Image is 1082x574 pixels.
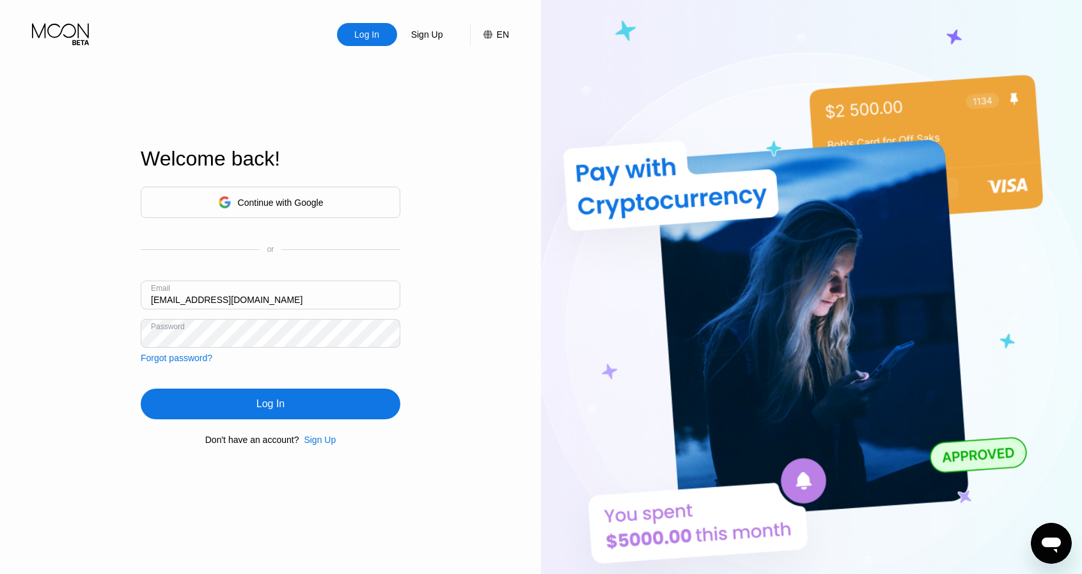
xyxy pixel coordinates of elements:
[141,389,400,419] div: Log In
[497,29,509,40] div: EN
[141,187,400,218] div: Continue with Google
[1031,523,1072,564] iframe: Button to launch messaging window
[337,23,397,46] div: Log In
[238,198,324,208] div: Continue with Google
[141,353,212,363] div: Forgot password?
[470,23,509,46] div: EN
[256,398,285,410] div: Log In
[205,435,299,445] div: Don't have an account?
[299,435,336,445] div: Sign Up
[397,23,457,46] div: Sign Up
[353,28,380,41] div: Log In
[267,245,274,254] div: or
[410,28,444,41] div: Sign Up
[151,322,185,331] div: Password
[151,284,170,293] div: Email
[304,435,336,445] div: Sign Up
[141,147,400,171] div: Welcome back!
